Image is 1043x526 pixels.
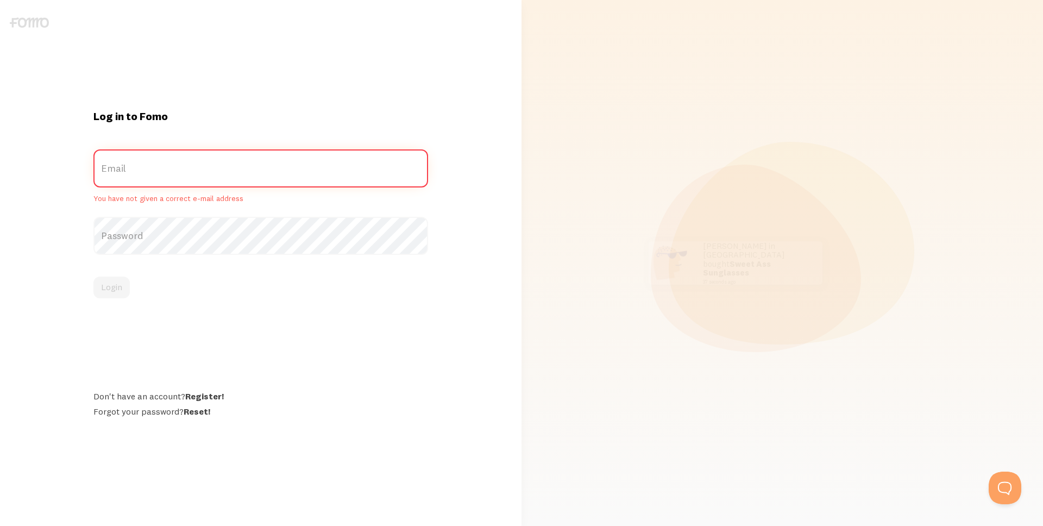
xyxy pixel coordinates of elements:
a: Reset! [184,406,210,417]
span: You have not given a correct e-mail address [93,194,428,204]
label: Email [93,149,428,187]
div: Forgot your password? [93,406,428,417]
iframe: Help Scout Beacon - Open [989,472,1021,504]
a: Register! [185,391,224,402]
label: Password [93,217,428,255]
div: Don't have an account? [93,391,428,402]
img: fomo-logo-gray-b99e0e8ada9f9040e2984d0d95b3b12da0074ffd48d1e5cb62ac37fc77b0b268.svg [10,17,49,28]
h1: Log in to Fomo [93,109,428,123]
